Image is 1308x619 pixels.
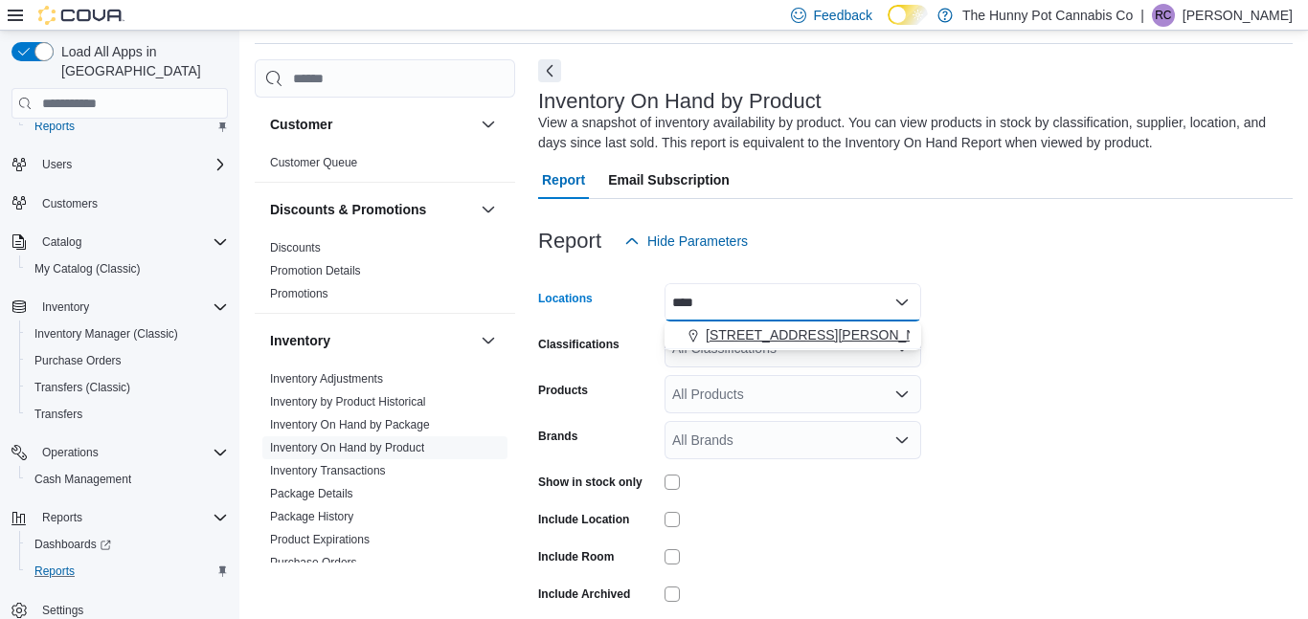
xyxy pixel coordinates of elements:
[27,257,228,280] span: My Catalog (Classic)
[270,556,357,569] a: Purchase Orders
[27,322,228,345] span: Inventory Manager (Classic)
[42,299,89,315] span: Inventory
[270,440,424,455] span: Inventory On Hand by Product
[1183,4,1293,27] p: [PERSON_NAME]
[270,395,426,409] a: Inventory by Product Historical
[34,119,75,134] span: Reports
[538,90,822,113] h3: Inventory On Hand by Product
[34,380,130,395] span: Transfers (Classic)
[34,441,228,464] span: Operations
[255,151,515,182] div: Customer
[4,439,236,466] button: Operations
[270,441,424,454] a: Inventory On Hand by Product
[538,230,601,253] h3: Report
[42,603,83,618] span: Settings
[42,196,98,211] span: Customers
[270,372,383,386] a: Inventory Adjustments
[1140,4,1144,27] p: |
[617,222,755,260] button: Hide Parameters
[270,417,430,432] span: Inventory On Hand by Package
[538,475,643,490] label: Show in stock only
[34,191,228,215] span: Customers
[477,198,500,221] button: Discounts & Promotions
[4,151,236,178] button: Users
[538,512,629,527] label: Include Location
[27,115,82,138] a: Reports
[19,374,236,401] button: Transfers (Classic)
[19,401,236,428] button: Transfers
[27,349,228,372] span: Purchase Orders
[270,371,383,387] span: Inventory Adjustments
[542,161,585,199] span: Report
[34,472,131,487] span: Cash Management
[270,533,370,546] a: Product Expirations
[19,347,236,374] button: Purchase Orders
[19,255,236,282] button: My Catalog (Classic)
[42,234,81,250] span: Catalog
[270,464,386,477] a: Inventory Transactions
[27,468,139,491] a: Cash Management
[27,560,228,583] span: Reports
[538,429,577,444] label: Brands
[270,509,353,524] span: Package History
[34,296,228,319] span: Inventory
[4,229,236,255] button: Catalog
[27,468,228,491] span: Cash Management
[4,504,236,531] button: Reports
[270,486,353,501] span: Package Details
[27,349,129,372] a: Purchase Orders
[34,296,97,319] button: Inventory
[647,232,748,251] span: Hide Parameters
[19,321,236,347] button: Inventory Manager (Classic)
[27,115,228,138] span: Reports
[270,155,357,170] span: Customer Queue
[1152,4,1175,27] div: Randy Charran
[34,564,75,579] span: Reports
[270,331,330,350] h3: Inventory
[270,115,332,134] h3: Customer
[888,25,889,26] span: Dark Mode
[270,115,473,134] button: Customer
[270,418,430,431] a: Inventory On Hand by Package
[34,153,228,176] span: Users
[270,241,321,254] a: Discounts
[270,555,357,570] span: Purchase Orders
[538,291,593,306] label: Locations
[894,432,910,448] button: Open list of options
[477,113,500,136] button: Customer
[270,156,357,169] a: Customer Queue
[270,463,386,478] span: Inventory Transactions
[894,295,910,310] button: Close list of options
[34,506,90,529] button: Reports
[34,192,105,215] a: Customers
[706,325,949,344] span: [STREET_ADDRESS][PERSON_NAME]
[34,231,228,254] span: Catalog
[27,533,119,556] a: Dashboards
[270,487,353,500] a: Package Details
[27,403,90,426] a: Transfers
[27,533,228,556] span: Dashboards
[270,510,353,523] a: Package History
[19,113,236,140] button: Reports
[665,321,921,349] button: [STREET_ADDRESS][PERSON_NAME]
[538,59,561,82] button: Next
[42,445,99,460] span: Operations
[270,394,426,409] span: Inventory by Product Historical
[4,294,236,321] button: Inventory
[270,240,321,255] span: Discounts
[4,189,236,217] button: Customers
[894,387,910,402] button: Open list of options
[270,331,473,350] button: Inventory
[34,353,122,368] span: Purchase Orders
[34,231,89,254] button: Catalog
[34,407,82,422] span: Transfers
[27,403,228,426] span: Transfers
[608,161,730,199] span: Email Subscription
[538,586,630,602] label: Include Archived
[665,321,921,349] div: Choose from the following options
[27,560,82,583] a: Reports
[270,287,328,300] a: Promotions
[477,329,500,352] button: Inventory
[38,6,124,25] img: Cova
[538,549,614,564] label: Include Room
